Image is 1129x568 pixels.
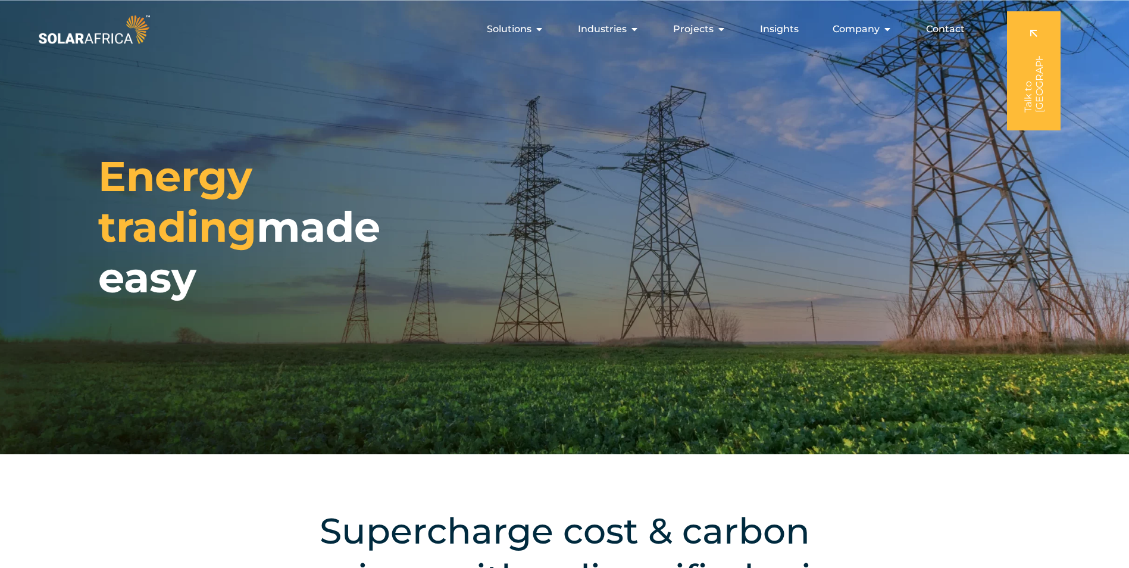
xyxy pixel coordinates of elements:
[98,151,257,252] span: Energy trading
[673,22,714,36] span: Projects
[487,22,531,36] span: Solutions
[926,22,965,36] a: Contact
[833,22,880,36] span: Company
[152,17,974,41] div: Menu Toggle
[98,151,426,303] h1: made easy
[760,22,799,36] a: Insights
[578,22,627,36] span: Industries
[152,17,974,41] nav: Menu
